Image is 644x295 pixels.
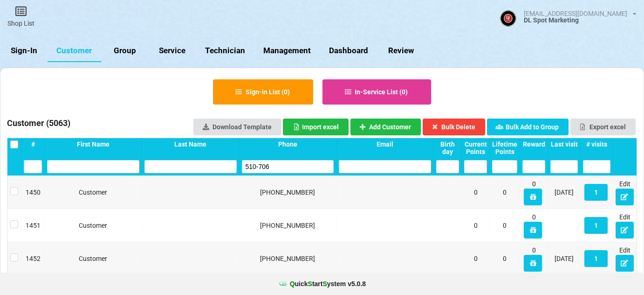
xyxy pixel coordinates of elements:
button: In-Service List (0) [322,79,432,105]
div: Email [339,140,431,148]
div: [PHONE_NUMBER] [242,254,334,263]
button: Sign-in List (0) [213,79,313,105]
button: 1 [584,250,608,267]
div: Phone [242,140,334,148]
a: Review [377,40,425,62]
div: Lifetime Points [492,140,517,155]
div: DL Spot Marketing [524,17,637,23]
div: Edit [616,179,634,205]
div: # [24,140,42,148]
a: Group [101,40,149,62]
div: [DATE] [550,254,578,263]
div: 0 [464,188,487,197]
div: Customer [47,188,139,197]
img: favicon.ico [278,279,288,288]
span: Q [290,280,295,288]
div: [EMAIL_ADDRESS][DOMAIN_NAME] [524,10,627,17]
div: 0 [492,221,517,230]
a: Customer [48,40,101,62]
button: Import excel [283,119,349,135]
a: Management [254,40,320,62]
div: [DATE] [550,188,578,197]
div: Reward [522,140,545,148]
a: Technician [196,40,254,62]
a: Service [149,40,196,62]
div: 0 [522,246,545,272]
div: First Name [47,140,139,148]
div: Customer [47,254,139,263]
h3: Customer ( 5063 ) [7,118,70,132]
div: [PHONE_NUMBER] [242,221,334,230]
a: Download Template [193,119,281,135]
div: Import excel [293,124,339,130]
button: Bulk Add to Group [487,119,569,135]
img: ACg8ocJBJY4Ud2iSZOJ0dI7f7WKL7m7EXPYQEjkk1zIsAGHMA41r1c4--g=s96-c [500,10,516,27]
button: Bulk Delete [423,119,486,135]
div: Birth day [436,140,459,155]
button: 1 [584,184,608,201]
div: 1450 [24,188,42,197]
b: uick tart ystem v 5.0.8 [290,279,366,288]
div: 0 [522,212,545,239]
div: 0 [464,254,487,263]
div: 1451 [24,221,42,230]
span: S [322,280,327,288]
span: S [308,280,312,288]
div: 0 [492,188,517,197]
div: Last visit [550,140,578,148]
div: Current Points [464,140,487,155]
div: Edit [616,246,634,272]
div: 0 [492,254,517,263]
div: Last Name [144,140,237,148]
div: [PHONE_NUMBER] [242,188,334,197]
div: 0 [522,179,545,205]
div: Edit [616,212,634,239]
button: Add Customer [350,119,421,135]
div: # visits [583,140,610,148]
div: Customer [47,221,139,230]
div: 1452 [24,254,42,263]
a: Dashboard [320,40,377,62]
button: 1 [584,217,608,234]
button: Export excel [570,119,636,135]
div: 0 [464,221,487,230]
